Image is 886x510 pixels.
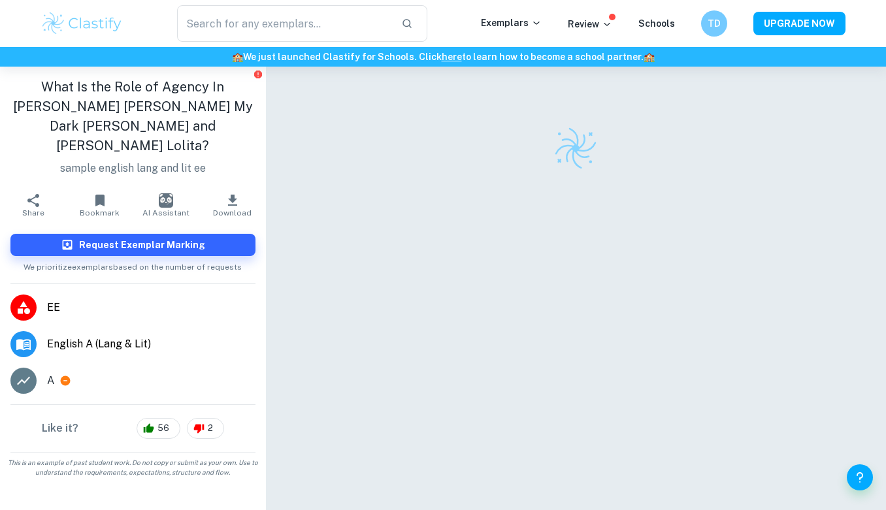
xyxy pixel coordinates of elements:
input: Search for any exemplars... [177,5,391,42]
button: Bookmark [67,187,133,223]
span: 56 [150,422,176,435]
span: Share [22,208,44,217]
p: Exemplars [481,16,542,30]
h6: We just launched Clastify for Schools. Click to learn how to become a school partner. [3,50,883,64]
a: Schools [638,18,675,29]
button: Report issue [254,69,263,79]
span: This is an example of past student work. Do not copy or submit as your own. Use to understand the... [5,458,261,477]
h6: TD [707,16,722,31]
h1: What Is the Role of Agency In [PERSON_NAME] [PERSON_NAME] My Dark [PERSON_NAME] and [PERSON_NAME]... [10,77,255,155]
button: Help and Feedback [847,464,873,490]
button: Download [199,187,266,223]
span: AI Assistant [142,208,189,217]
span: Bookmark [80,208,120,217]
button: Request Exemplar Marking [10,234,255,256]
span: EE [47,300,255,315]
img: AI Assistant [159,193,173,208]
div: 2 [187,418,224,439]
p: sample english lang and lit ee [10,161,255,176]
span: Download [213,208,252,217]
h6: Request Exemplar Marking [79,238,205,252]
button: UPGRADE NOW [753,12,845,35]
h6: Like it? [42,421,78,436]
button: TD [701,10,727,37]
a: here [442,52,462,62]
p: Review [568,17,612,31]
img: Clastify logo [553,125,599,171]
span: We prioritize exemplars based on the number of requests [24,256,242,273]
span: English A (Lang & Lit) [47,336,255,352]
img: Clastify logo [41,10,123,37]
div: 56 [137,418,180,439]
span: 2 [201,422,220,435]
span: 🏫 [232,52,243,62]
p: A [47,373,54,389]
span: 🏫 [644,52,655,62]
button: AI Assistant [133,187,199,223]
